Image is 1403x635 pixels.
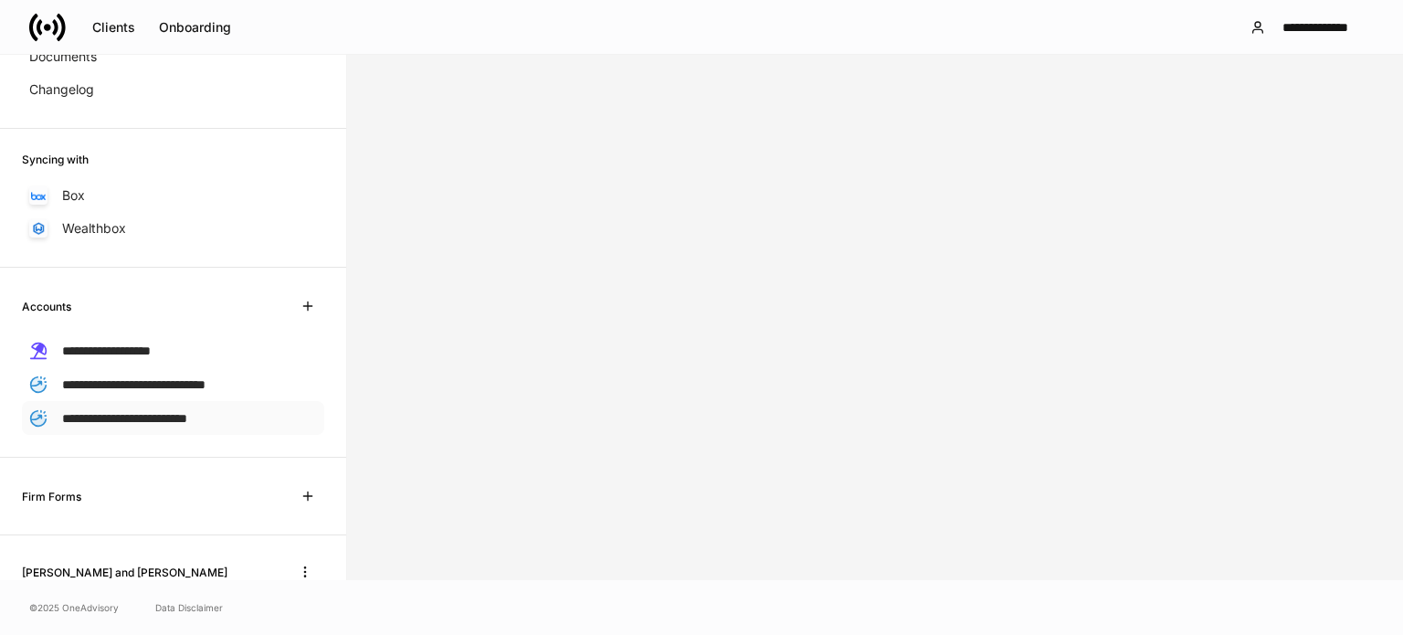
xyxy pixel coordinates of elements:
[22,73,324,106] a: Changelog
[29,48,97,66] p: Documents
[22,212,324,245] a: Wealthbox
[22,151,89,168] h6: Syncing with
[22,564,227,581] h6: [PERSON_NAME] and [PERSON_NAME]
[147,13,243,42] button: Onboarding
[29,80,94,99] p: Changelog
[62,219,126,238] p: Wealthbox
[22,488,81,505] h6: Firm Forms
[159,21,231,34] div: Onboarding
[80,13,147,42] button: Clients
[155,600,223,615] a: Data Disclaimer
[92,21,135,34] div: Clients
[29,600,119,615] span: © 2025 OneAdvisory
[31,192,46,200] img: oYqM9ojoZLfzCHUefNbBcWHcyDPbQKagtYciMC8pFl3iZXy3dU33Uwy+706y+0q2uJ1ghNQf2OIHrSh50tUd9HaB5oMc62p0G...
[22,40,324,73] a: Documents
[22,179,324,212] a: Box
[22,298,71,315] h6: Accounts
[62,186,85,205] p: Box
